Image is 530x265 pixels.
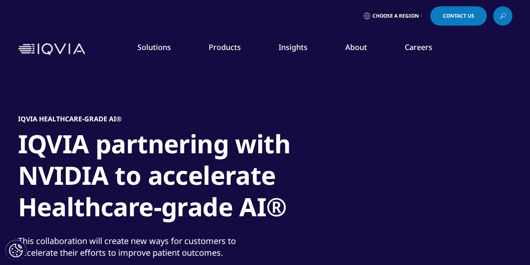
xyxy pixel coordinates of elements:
a: About [345,42,367,52]
a: Products [209,42,241,52]
div: This collaboration will create new ways for customers to accelerate their efforts to improve pati... [18,235,263,259]
a: Solutions [137,42,171,52]
h1: IQVIA partnering with NVIDIA to accelerate Healthcare-grade AI® [18,128,332,228]
nav: Primary [88,29,512,69]
span: Contact Us [443,13,474,18]
img: IQVIA Healthcare Information Technology and Pharma Clinical Research Company [18,43,85,55]
button: Cookie Settings [5,240,26,261]
a: Careers [405,42,432,52]
a: Insights [279,42,308,52]
h5: IQVIA Healthcare-grade AI® [18,115,122,123]
a: Contact Us [430,6,487,26]
span: Choose a Region [372,13,419,19]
